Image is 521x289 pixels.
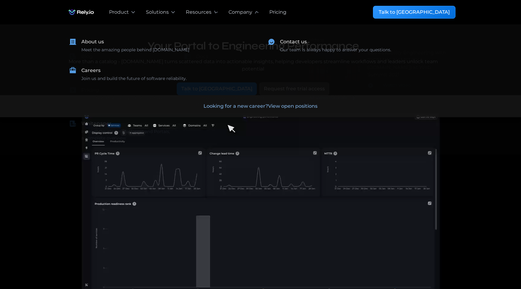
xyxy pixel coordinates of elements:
[269,9,286,16] a: Pricing
[81,38,104,45] div: About us
[186,9,211,16] div: Resources
[229,9,252,16] div: Company
[66,6,97,18] img: Rely.io logo
[81,67,101,74] div: Careers
[66,34,257,63] a: About usMeet the amazing people behind [DOMAIN_NAME]‍
[66,63,257,85] a: CareersJoin us and build the future of software reliability.
[268,103,317,109] span: View open positions
[81,128,172,141] div: Internal Developer Platforms and Portals, a complete overview
[81,47,189,60] div: Meet the amazing people behind [DOMAIN_NAME] ‍
[66,6,97,18] a: home
[264,34,455,57] a: Contact usOur team is always happy to answer your questions.
[146,9,169,16] div: Solutions
[379,9,450,16] div: Talk to [GEOGRAPHIC_DATA]
[109,9,129,16] div: Product
[280,38,307,45] div: Contact us
[373,6,455,19] a: Talk to [GEOGRAPHIC_DATA]
[10,95,511,117] a: Looking for a new career?View open positions
[280,47,391,53] div: Our team is always happy to answer your questions.
[81,75,187,82] div: Join us and build the future of software reliability.
[81,120,112,127] div: Whitepaper
[204,103,317,110] div: Looking for a new career?
[66,116,175,145] a: WhitepaperInternal Developer Platforms and Portals, a complete overview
